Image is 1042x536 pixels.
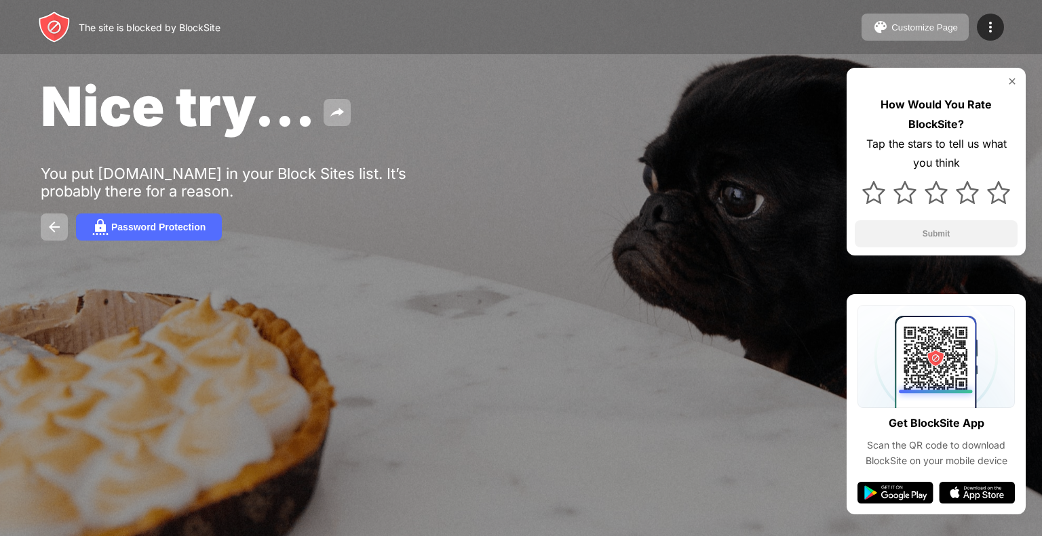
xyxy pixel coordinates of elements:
[41,165,460,200] div: You put [DOMAIN_NAME] in your Block Sites list. It’s probably there for a reason.
[857,482,933,503] img: google-play.svg
[987,181,1010,204] img: star.svg
[79,22,220,33] div: The site is blocked by BlockSite
[893,181,916,204] img: star.svg
[857,305,1015,408] img: qrcode.svg
[862,14,969,41] button: Customize Page
[46,219,62,235] img: back.svg
[855,134,1018,173] div: Tap the stars to tell us what you think
[889,413,984,433] div: Get BlockSite App
[982,19,999,35] img: menu-icon.svg
[92,219,109,235] img: password.svg
[38,11,71,43] img: header-logo.svg
[925,181,948,204] img: star.svg
[41,73,315,139] span: Nice try...
[855,95,1018,134] div: How Would You Rate BlockSite?
[111,222,206,232] div: Password Protection
[76,213,222,241] button: Password Protection
[1007,76,1018,87] img: rate-us-close.svg
[862,181,885,204] img: star.svg
[872,19,889,35] img: pallet.svg
[891,22,958,33] div: Customize Page
[329,104,345,121] img: share.svg
[855,220,1018,247] button: Submit
[956,181,979,204] img: star.svg
[857,438,1015,468] div: Scan the QR code to download BlockSite on your mobile device
[939,482,1015,503] img: app-store.svg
